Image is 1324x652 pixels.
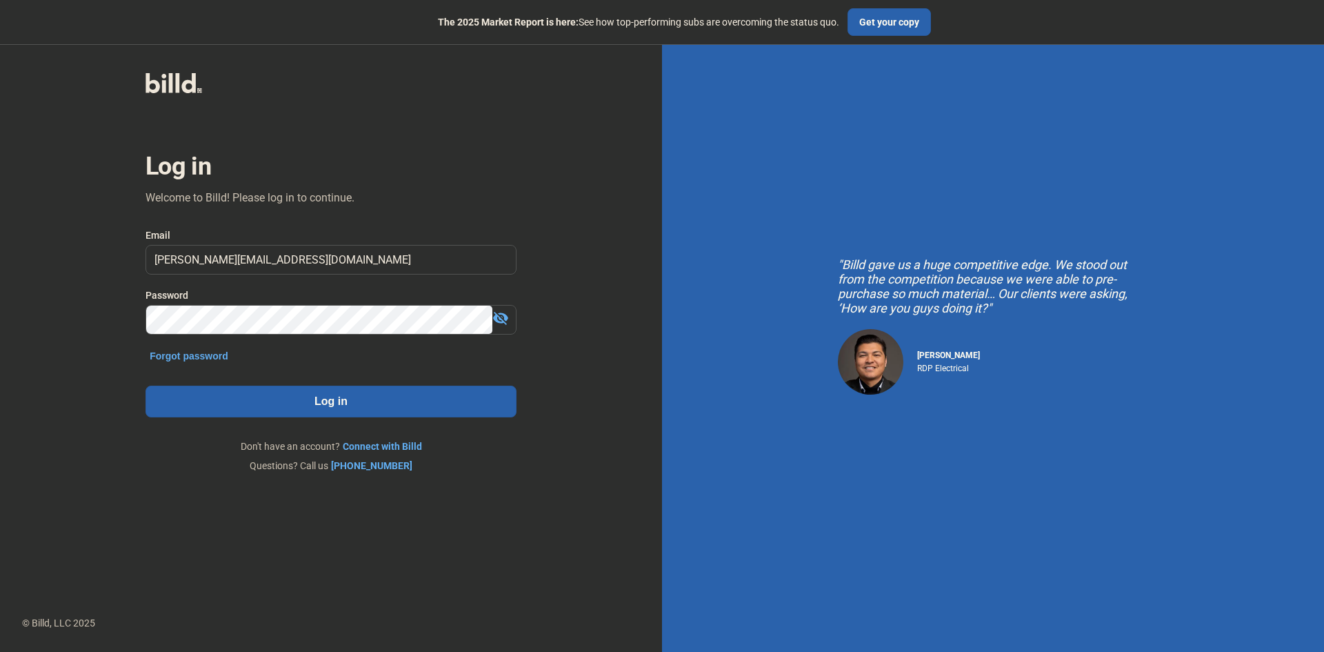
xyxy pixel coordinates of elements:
div: Log in [146,151,211,181]
button: Log in [146,386,516,417]
div: Welcome to Billd! Please log in to continue. [146,190,354,206]
a: Connect with Billd [343,439,422,453]
img: Raul Pacheco [838,329,903,395]
div: RDP Electrical [917,360,980,373]
div: Don't have an account? [146,439,516,453]
div: "Billd gave us a huge competitive edge. We stood out from the competition because we were able to... [838,257,1148,315]
div: Email [146,228,516,242]
div: Password [146,288,516,302]
div: Questions? Call us [146,459,516,473]
div: See how top-performing subs are overcoming the status quo. [438,15,839,29]
span: The 2025 Market Report is here: [438,17,579,28]
a: [PHONE_NUMBER] [331,459,412,473]
mat-icon: visibility_off [492,310,509,326]
button: Get your copy [847,8,931,36]
span: [PERSON_NAME] [917,350,980,360]
button: Forgot password [146,348,232,364]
